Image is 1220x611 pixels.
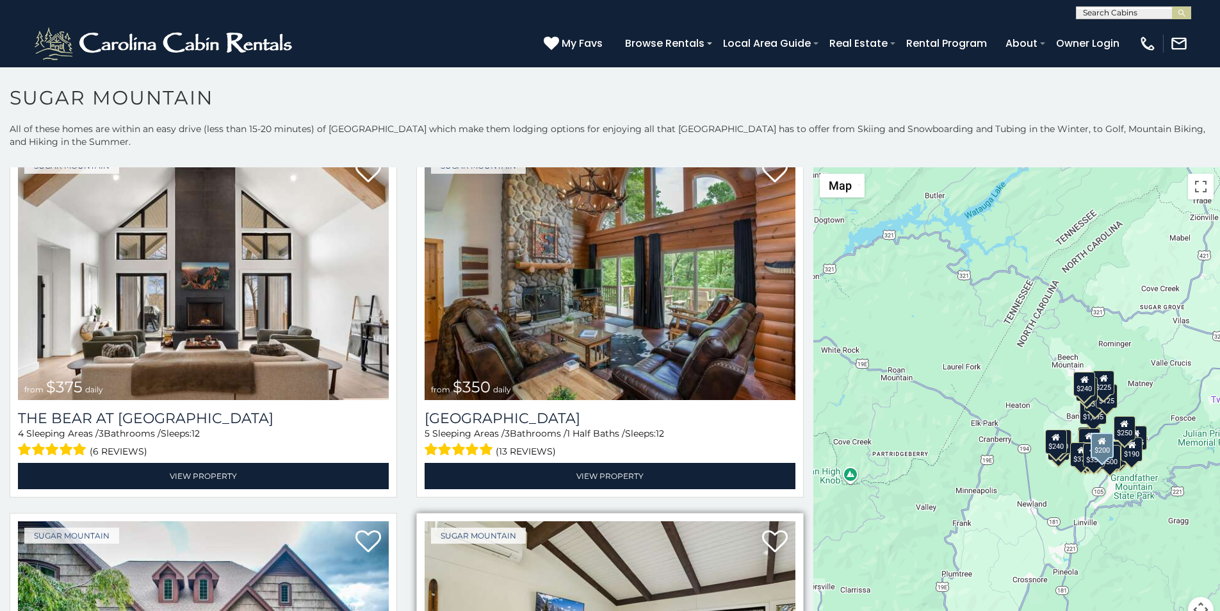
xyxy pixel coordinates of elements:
span: (13 reviews) [496,443,556,460]
div: $240 [1045,430,1067,454]
div: $300 [1078,428,1100,453]
a: Add to favorites [762,159,788,186]
a: The Bear At [GEOGRAPHIC_DATA] [18,410,389,427]
span: My Favs [562,35,603,51]
div: $195 [1105,441,1127,465]
span: 3 [99,428,104,439]
span: $350 [453,378,491,396]
button: Change map style [820,174,865,197]
div: $190 [1121,437,1143,462]
div: $200 [1091,433,1114,458]
div: $225 [1093,371,1115,395]
span: from [24,385,44,394]
a: The Bear At Sugar Mountain from $375 daily [18,151,389,400]
a: Real Estate [823,32,894,54]
a: View Property [425,463,795,489]
img: phone-regular-white.png [1139,35,1157,53]
span: daily [493,385,511,394]
span: daily [85,385,103,394]
a: Sugar Mountain [431,528,526,544]
a: View Property [18,463,389,489]
span: 3 [505,428,510,439]
span: (6 reviews) [90,443,147,460]
div: $250 [1114,416,1135,440]
div: Sleeping Areas / Bathrooms / Sleeps: [18,427,389,460]
span: $375 [46,378,83,396]
h3: Grouse Moor Lodge [425,410,795,427]
div: $155 [1125,426,1147,450]
span: 12 [656,428,664,439]
img: The Bear At Sugar Mountain [18,151,389,400]
a: Grouse Moor Lodge from $350 daily [425,151,795,400]
button: Toggle fullscreen view [1188,174,1214,199]
div: $190 [1078,427,1100,451]
a: Add to favorites [762,529,788,556]
a: Add to favorites [355,159,381,186]
div: Sleeping Areas / Bathrooms / Sleeps: [425,427,795,460]
h3: The Bear At Sugar Mountain [18,410,389,427]
a: [GEOGRAPHIC_DATA] [425,410,795,427]
div: $1,095 [1080,400,1107,424]
a: Rental Program [900,32,993,54]
div: $375 [1071,442,1093,467]
div: $240 [1074,372,1096,396]
span: from [431,385,450,394]
a: Owner Login [1050,32,1126,54]
a: About [999,32,1044,54]
img: mail-regular-white.png [1170,35,1188,53]
span: Map [829,179,852,192]
img: White-1-2.png [32,24,298,63]
a: Browse Rentals [619,32,711,54]
img: Grouse Moor Lodge [425,151,795,400]
span: 5 [425,428,430,439]
a: Local Area Guide [717,32,817,54]
a: My Favs [544,35,606,52]
a: Sugar Mountain [24,528,119,544]
span: 4 [18,428,24,439]
span: 12 [191,428,200,439]
div: $125 [1096,384,1118,408]
div: $350 [1083,443,1105,467]
a: Add to favorites [355,529,381,556]
span: 1 Half Baths / [567,428,625,439]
